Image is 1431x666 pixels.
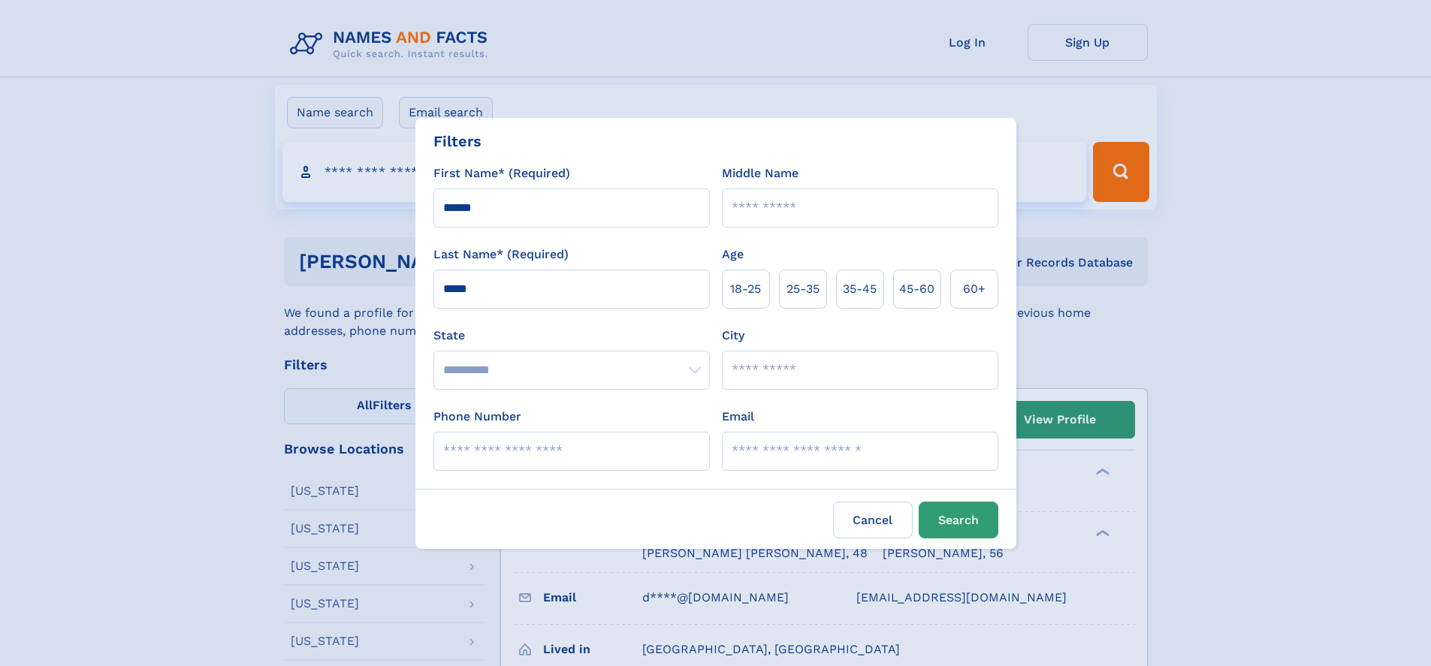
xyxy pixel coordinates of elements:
label: Email [722,408,754,426]
label: Cancel [833,502,913,538]
span: 60+ [963,280,986,298]
label: Middle Name [722,164,799,182]
label: City [722,327,744,345]
button: Search [919,502,998,538]
span: 25‑35 [786,280,820,298]
label: Age [722,246,744,264]
div: Filters [433,130,482,152]
span: 45‑60 [899,280,934,298]
span: 35‑45 [843,280,877,298]
label: State [433,327,710,345]
label: Last Name* (Required) [433,246,569,264]
label: Phone Number [433,408,521,426]
label: First Name* (Required) [433,164,570,182]
span: 18‑25 [730,280,761,298]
